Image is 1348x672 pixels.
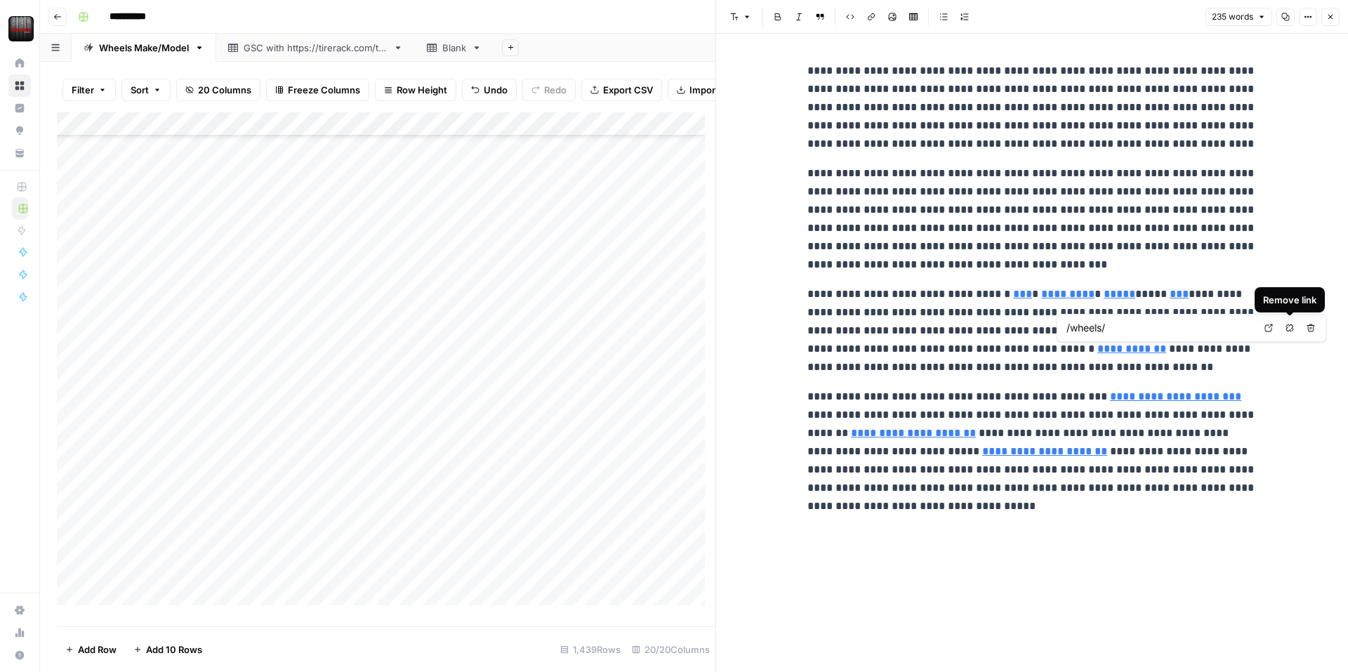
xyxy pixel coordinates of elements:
[581,79,662,101] button: Export CSV
[131,83,149,97] span: Sort
[375,79,456,101] button: Row Height
[8,621,31,644] a: Usage
[266,79,369,101] button: Freeze Columns
[626,638,715,661] div: 20/20 Columns
[668,79,749,101] button: Import CSV
[8,644,31,666] button: Help + Support
[146,643,202,657] span: Add 10 Rows
[8,74,31,97] a: Browse
[198,83,251,97] span: 20 Columns
[603,83,653,97] span: Export CSV
[125,638,211,661] button: Add 10 Rows
[288,83,360,97] span: Freeze Columns
[484,83,508,97] span: Undo
[78,643,117,657] span: Add Row
[8,16,34,41] img: Tire Rack Logo
[544,83,567,97] span: Redo
[442,41,466,55] div: Blank
[8,11,31,46] button: Workspace: Tire Rack
[8,142,31,164] a: Your Data
[1263,293,1316,307] div: Remove link
[216,34,415,62] a: GSC with [URL][DOMAIN_NAME]
[8,599,31,621] a: Settings
[689,83,740,97] span: Import CSV
[8,119,31,142] a: Opportunities
[176,79,260,101] button: 20 Columns
[522,79,576,101] button: Redo
[555,638,626,661] div: 1,439 Rows
[57,638,125,661] button: Add Row
[8,52,31,74] a: Home
[415,34,494,62] a: Blank
[62,79,116,101] button: Filter
[462,79,517,101] button: Undo
[1205,8,1272,26] button: 235 words
[244,41,388,55] div: GSC with [URL][DOMAIN_NAME]
[8,97,31,119] a: Insights
[99,41,189,55] div: Wheels Make/Model
[72,83,94,97] span: Filter
[1212,11,1253,23] span: 235 words
[397,83,447,97] span: Row Height
[121,79,171,101] button: Sort
[72,34,216,62] a: Wheels Make/Model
